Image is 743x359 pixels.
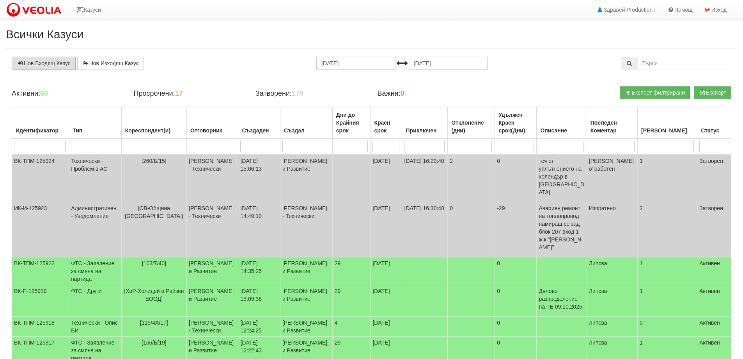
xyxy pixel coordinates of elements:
span: 4 [335,320,338,326]
td: ВК-ТПМ-125918 [12,317,69,337]
div: Отклонение (дни) [450,117,493,136]
h4: Просрочени: [133,90,243,98]
span: 29 [335,339,341,346]
td: [PERSON_NAME] - Технически [280,202,332,257]
button: Експорт [694,86,731,99]
th: Приключен: No sort applied, activate to apply an ascending sort [402,107,448,139]
th: Създал: No sort applied, activate to apply an ascending sort [280,107,332,139]
td: [DATE] [371,155,402,202]
td: Активен [697,285,731,317]
a: Нов Изходящ Казус [77,57,144,70]
td: [DATE] 13:09:36 [238,285,280,317]
td: [PERSON_NAME] и Развитие [280,257,332,285]
div: Идентификатор [14,125,67,136]
td: 0 [495,155,537,202]
div: Дни до Крайния срок [335,109,369,136]
td: ВК-П-125919 [12,285,69,317]
span: [103/7/40] [142,260,166,266]
div: Последен Коментар [589,117,635,136]
b: 17 [175,89,183,97]
th: Последен Коментар: No sort applied, activate to apply an ascending sort [587,107,637,139]
td: [PERSON_NAME] - Технически [187,202,238,257]
td: Активен [697,317,731,337]
img: VeoliaLogo.png [6,2,65,18]
div: Отговорник [189,125,236,136]
h2: Всички Казуси [6,28,737,41]
td: 0 [448,202,495,257]
td: [DATE] 14:35:25 [238,257,280,285]
td: [DATE] 16:30:48 [402,202,448,257]
span: 29 [335,260,341,266]
td: 0 [637,317,697,337]
div: Удължен Краен срок(Дни) [497,109,534,136]
h4: Важни: [377,90,487,98]
td: Административен - Уведомление [69,202,121,257]
div: Тип [71,125,119,136]
p: Дялово разпределение на ТЕ 09,10,2025 [539,287,584,311]
td: Активен [697,257,731,285]
span: [115/4А/17] [140,320,168,326]
th: Създаден: No sort applied, activate to apply an ascending sort [238,107,280,139]
span: Липсва [589,260,607,266]
th: Кореспондент(и): No sort applied, activate to apply an ascending sort [121,107,186,139]
th: Описание: No sort applied, activate to apply an ascending sort [537,107,587,139]
td: Затворен [697,202,731,257]
div: Приключен [404,125,445,136]
td: [DATE] [371,202,402,257]
th: Отклонение (дни): No sort applied, activate to apply an ascending sort [448,107,495,139]
td: [PERSON_NAME] - Технически [187,317,238,337]
td: [PERSON_NAME] и Развитие [187,285,238,317]
td: [PERSON_NAME] и Развитие [280,155,332,202]
b: 0 [401,89,404,97]
td: 2 [448,155,495,202]
p: Авариен ремонт на топлопровод намиращ се зад блок 207 вход 1 ж.к.”[PERSON_NAME]” [539,204,584,251]
th: Удължен Краен срок(Дни): No sort applied, activate to apply an ascending sort [495,107,537,139]
span: [ХиР-Холидей и Райзен ЕООД] [124,288,184,302]
th: Статус: No sort applied, activate to apply an ascending sort [697,107,731,139]
td: 0 [495,285,537,317]
span: Липсва [589,320,607,326]
h4: Затворени: [255,90,365,98]
td: ВК-ТПМ-125924 [12,155,69,202]
th: Брой Файлове: No sort applied, activate to apply an ascending sort [637,107,697,139]
span: Изпратено [589,205,616,211]
span: Липсва [589,339,607,346]
td: [DATE] [371,317,402,337]
td: Технически - Опис ВИ [69,317,121,337]
b: 60 [40,89,48,97]
div: Описание [539,125,584,136]
span: Липсва [589,288,607,294]
td: ВК-ТПМ-125922 [12,257,69,285]
div: Статус [699,125,729,136]
td: 0 [495,257,537,285]
td: [DATE] 15:06:13 [238,155,280,202]
td: [DATE] 14:40:10 [238,202,280,257]
div: Създал [282,125,330,136]
p: теч от уплътнението на холендър в [GEOGRAPHIC_DATA] [539,157,584,196]
td: [DATE] 16:29:40 [402,155,448,202]
th: Идентификатор: No sort applied, activate to apply an ascending sort [12,107,69,139]
span: [ОВ-Община [GEOGRAPHIC_DATA]] [125,205,183,219]
td: [DATE] 12:24:25 [238,317,280,337]
td: -29 [495,202,537,257]
div: Създаден [240,125,278,136]
td: ИК-И-125923 [12,202,69,257]
span: [166/Б/19] [142,339,167,346]
b: 179 [292,89,303,97]
div: Кореспондент(и) [124,125,184,136]
td: 1 [637,257,697,285]
a: Нов Входящ Казус [12,57,76,70]
td: 2 [637,202,697,257]
h4: Активни: [12,90,122,98]
span: 29 [335,288,341,294]
td: 0 [495,317,537,337]
input: Търсене по Идентификатор, Бл/Вх/Ап, Тип, Описание, Моб. Номер, Имейл, Файл, Коментар, [638,57,731,70]
th: Краен срок: No sort applied, activate to apply an ascending sort [371,107,402,139]
td: Затворен [697,155,731,202]
td: [PERSON_NAME] - Технически [187,155,238,202]
th: Тип: No sort applied, activate to apply an ascending sort [69,107,121,139]
td: [PERSON_NAME] и Развитие [280,285,332,317]
button: Експорт филтрирани [620,86,690,99]
td: [DATE] [371,257,402,285]
span: [260/Б/15] [142,158,167,164]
